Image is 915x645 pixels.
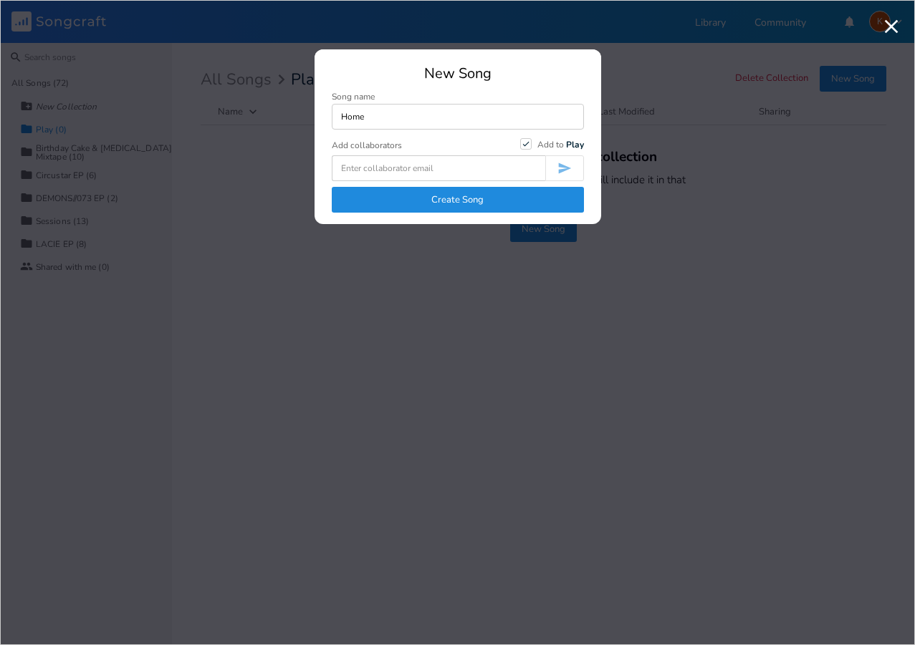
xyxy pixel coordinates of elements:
[545,155,584,181] button: Invite
[537,139,584,150] span: Add to
[332,67,584,81] div: New Song
[332,104,584,130] input: Enter song name
[566,139,584,150] b: Play
[332,187,584,213] button: Create Song
[332,92,584,101] div: Song name
[332,141,402,150] div: Add collaborators
[332,155,545,181] input: Enter collaborator email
